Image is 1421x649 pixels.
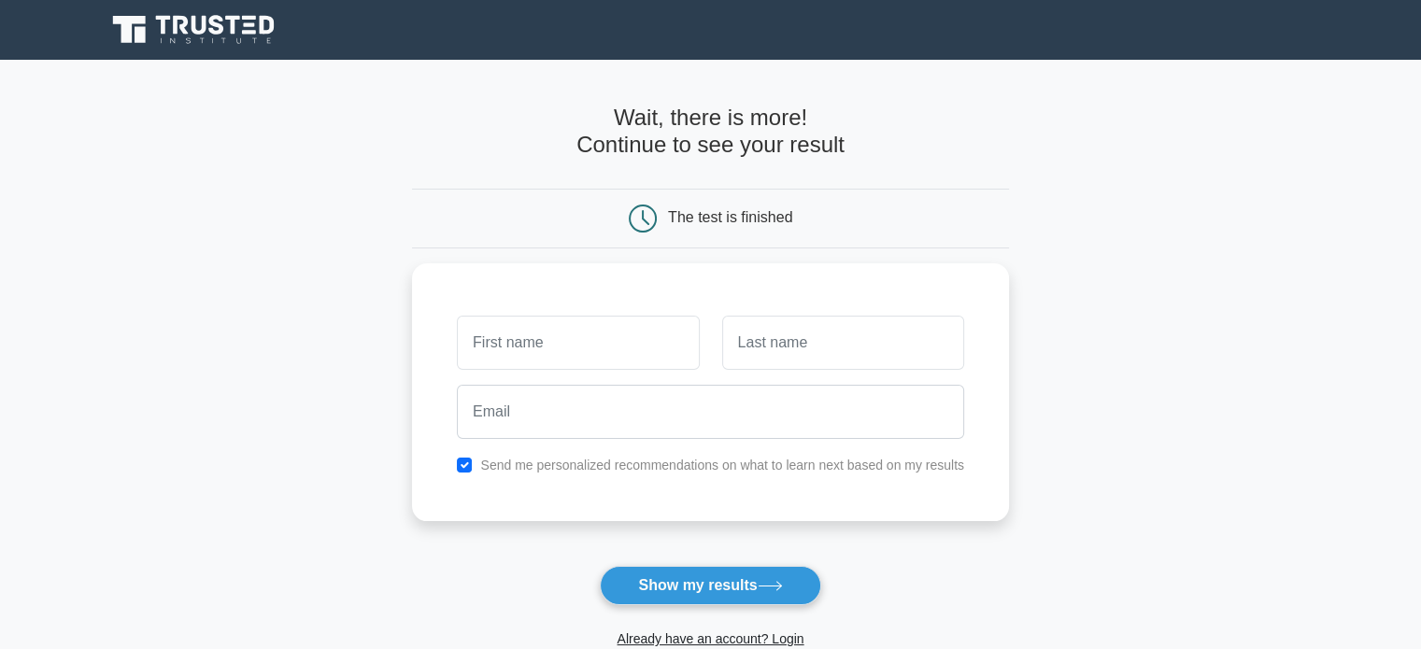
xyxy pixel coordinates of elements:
input: Last name [722,316,964,370]
div: The test is finished [668,209,792,225]
button: Show my results [600,566,820,605]
h4: Wait, there is more! Continue to see your result [412,105,1009,159]
a: Already have an account? Login [617,631,803,646]
label: Send me personalized recommendations on what to learn next based on my results [480,458,964,473]
input: Email [457,385,964,439]
input: First name [457,316,699,370]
